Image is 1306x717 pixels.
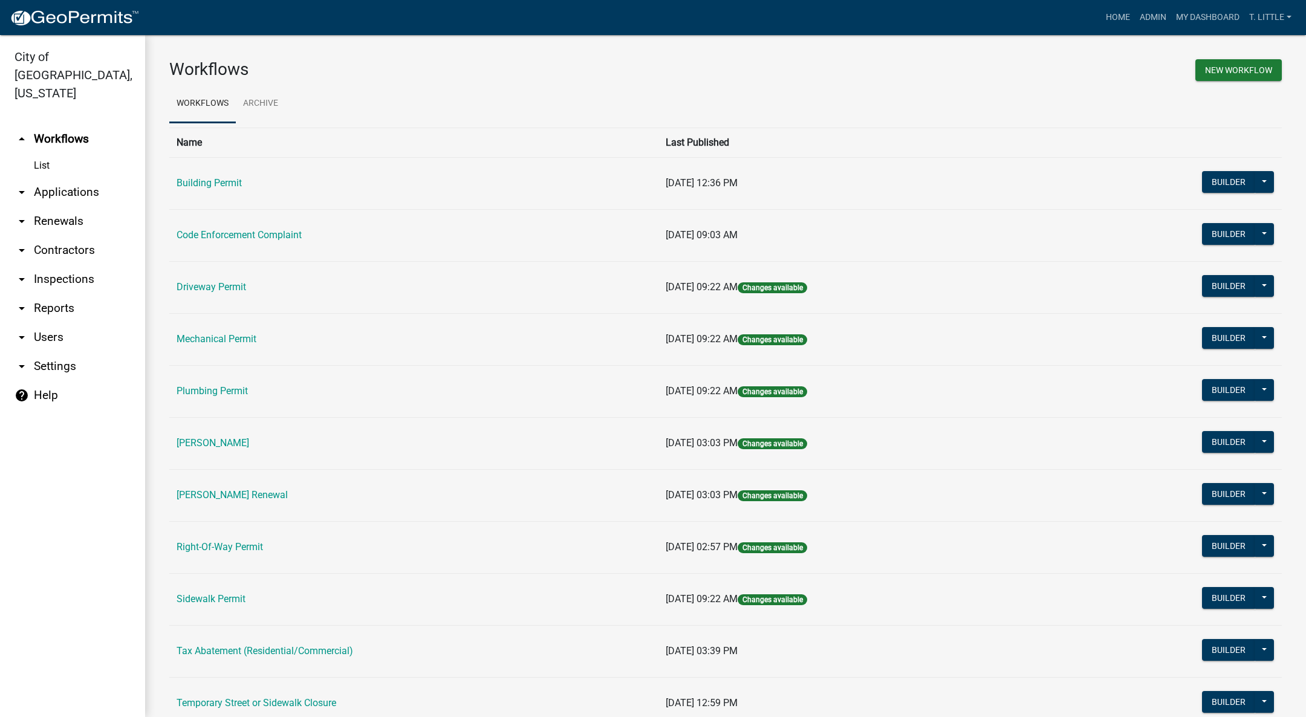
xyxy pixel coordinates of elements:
a: Mechanical Permit [177,333,256,345]
a: Tax Abatement (Residential/Commercial) [177,645,353,657]
span: [DATE] 12:59 PM [666,697,738,709]
a: Admin [1135,6,1171,29]
span: Changes available [738,438,807,449]
a: My Dashboard [1171,6,1244,29]
a: Right-Of-Way Permit [177,541,263,553]
button: Builder [1202,535,1255,557]
a: Home [1101,6,1135,29]
span: [DATE] 03:03 PM [666,489,738,501]
i: arrow_drop_down [15,330,29,345]
a: Driveway Permit [177,281,246,293]
span: [DATE] 09:03 AM [666,229,738,241]
a: Workflows [169,85,236,123]
span: Changes available [738,334,807,345]
a: T. Little [1244,6,1296,29]
span: [DATE] 12:36 PM [666,177,738,189]
span: [DATE] 09:22 AM [666,593,738,605]
button: Builder [1202,275,1255,297]
a: Code Enforcement Complaint [177,229,302,241]
i: arrow_drop_down [15,272,29,287]
th: Name [169,128,658,157]
a: Plumbing Permit [177,385,248,397]
i: arrow_drop_up [15,132,29,146]
span: Changes available [738,542,807,553]
button: Builder [1202,379,1255,401]
button: New Workflow [1195,59,1282,81]
button: Builder [1202,327,1255,349]
h3: Workflows [169,59,716,80]
a: Sidewalk Permit [177,593,245,605]
a: Building Permit [177,177,242,189]
span: Changes available [738,594,807,605]
span: [DATE] 09:22 AM [666,281,738,293]
i: help [15,388,29,403]
i: arrow_drop_down [15,214,29,229]
span: [DATE] 09:22 AM [666,333,738,345]
span: Changes available [738,282,807,293]
a: Temporary Street or Sidewalk Closure [177,697,336,709]
button: Builder [1202,171,1255,193]
button: Builder [1202,639,1255,661]
button: Builder [1202,223,1255,245]
span: [DATE] 03:39 PM [666,645,738,657]
i: arrow_drop_down [15,359,29,374]
button: Builder [1202,483,1255,505]
button: Builder [1202,431,1255,453]
span: [DATE] 03:03 PM [666,437,738,449]
button: Builder [1202,691,1255,713]
span: [DATE] 09:22 AM [666,385,738,397]
i: arrow_drop_down [15,243,29,258]
a: Archive [236,85,285,123]
i: arrow_drop_down [15,301,29,316]
i: arrow_drop_down [15,185,29,200]
th: Last Published [658,128,1057,157]
span: [DATE] 02:57 PM [666,541,738,553]
span: Changes available [738,490,807,501]
a: [PERSON_NAME] [177,437,249,449]
a: [PERSON_NAME] Renewal [177,489,288,501]
button: Builder [1202,587,1255,609]
span: Changes available [738,386,807,397]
